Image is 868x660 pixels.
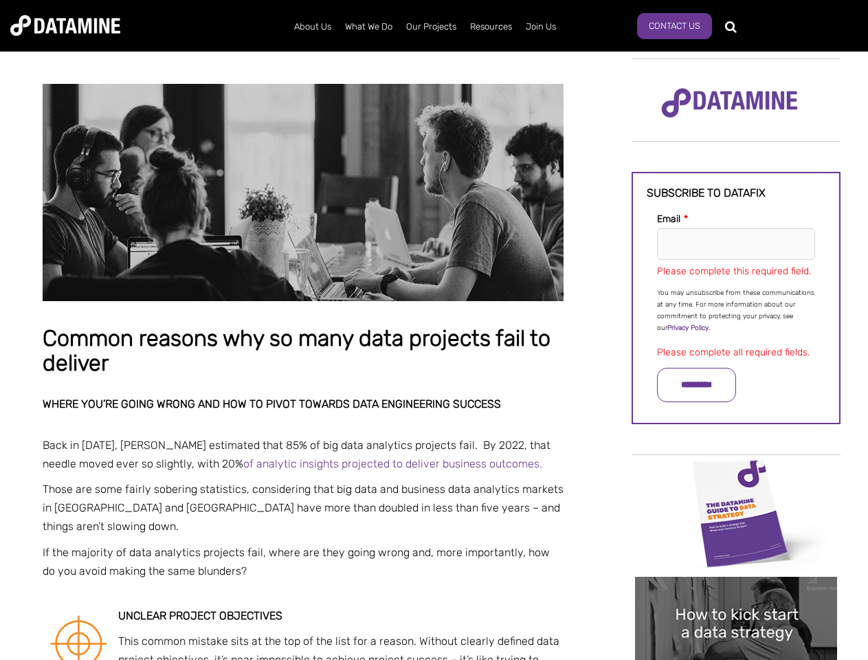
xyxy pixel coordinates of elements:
[43,327,564,375] h1: Common reasons why so many data projects fail to deliver
[647,187,825,199] h3: Subscribe to datafix
[635,456,837,570] img: Data Strategy Cover thumbnail
[399,9,463,45] a: Our Projects
[43,398,564,410] h2: Where you’re going wrong and how to pivot towards data engineering success
[43,436,564,473] p: Back in [DATE], [PERSON_NAME] estimated that 85% of big data analytics projects fail. By 2022, th...
[243,457,542,470] a: of analytic insights projected to deliver business outcomes.
[43,543,564,580] p: If the majority of data analytics projects fail, where are they going wrong and, more importantly...
[43,480,564,536] p: Those are some fairly sobering statistics, considering that big data and business data analytics ...
[657,346,810,358] label: Please complete all required fields.
[43,84,564,301] img: Common reasons why so many data projects fail to deliver
[657,213,680,225] span: Email
[519,9,563,45] a: Join Us
[657,287,815,334] p: You may unsubscribe from these communications at any time. For more information about our commitm...
[667,324,709,332] a: Privacy Policy
[338,9,399,45] a: What We Do
[637,13,712,39] a: Contact Us
[652,79,807,127] img: Datamine Logo No Strapline - Purple
[10,15,120,36] img: Datamine
[118,609,282,622] strong: Unclear project objectives
[463,9,519,45] a: Resources
[657,265,811,277] label: Please complete this required field.
[287,9,338,45] a: About Us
